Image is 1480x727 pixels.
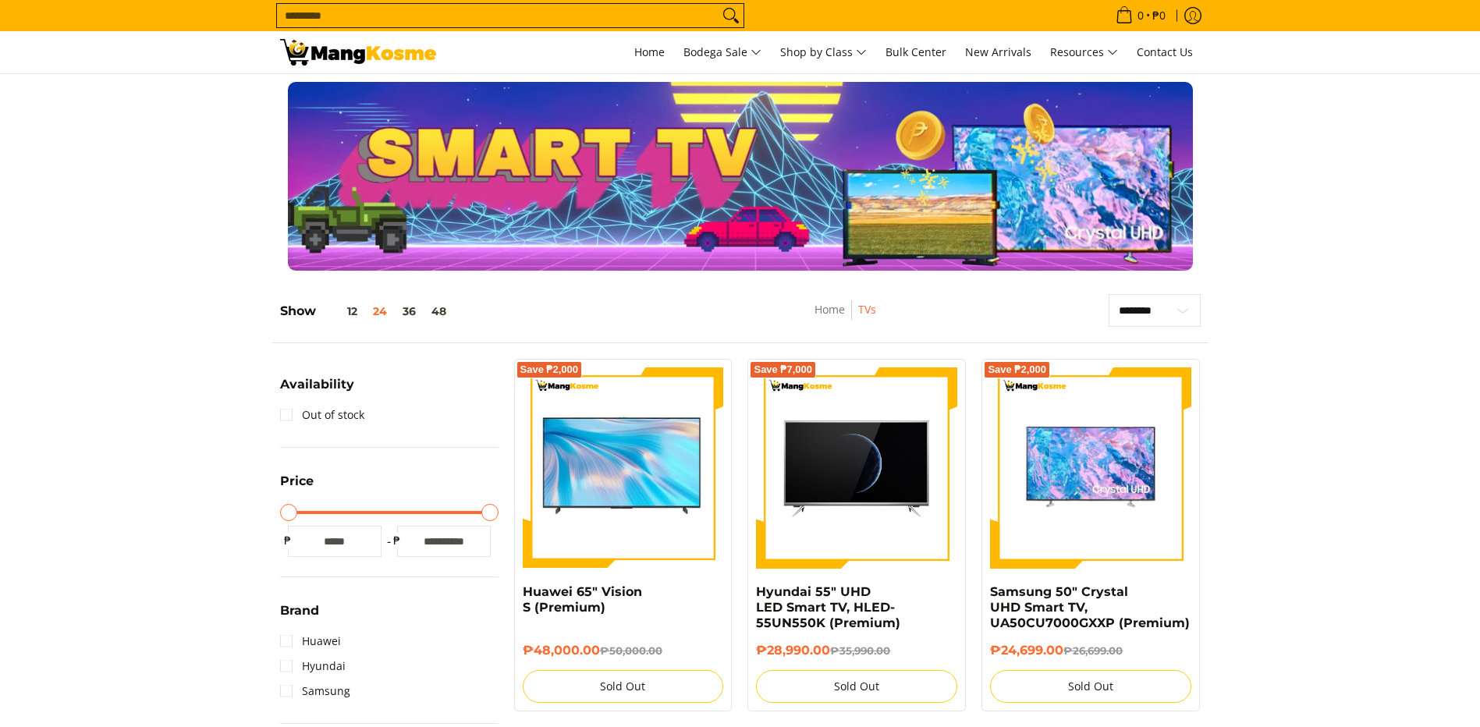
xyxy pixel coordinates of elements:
[858,302,876,317] a: TVs
[600,644,662,657] del: ₱50,000.00
[634,44,665,59] span: Home
[756,584,900,630] a: Hyundai 55" UHD LED Smart TV, HLED-55UN550K (Premium)
[280,378,354,403] summary: Open
[1137,44,1193,59] span: Contact Us
[280,475,314,499] summary: Open
[365,305,395,317] button: 24
[452,31,1201,73] nav: Main Menu
[830,644,890,657] del: ₱35,990.00
[726,300,964,335] nav: Breadcrumbs
[886,44,946,59] span: Bulk Center
[523,375,724,559] img: huawei-s-65-inch-4k-lcd-display-tv-full-view-mang-kosme
[395,305,424,317] button: 36
[520,365,579,374] span: Save ₱2,000
[424,305,454,317] button: 48
[990,643,1191,658] h6: ₱24,699.00
[990,367,1191,569] img: Samsung 50" Crystal UHD Smart TV, UA50CU7000GXXP (Premium)
[1150,10,1168,21] span: ₱0
[280,605,319,629] summary: Open
[965,44,1031,59] span: New Arrivals
[523,584,642,615] a: Huawei 65" Vision S (Premium)
[523,670,724,703] button: Sold Out
[626,31,673,73] a: Home
[990,584,1190,630] a: Samsung 50" Crystal UHD Smart TV, UA50CU7000GXXP (Premium)
[878,31,954,73] a: Bulk Center
[316,305,365,317] button: 12
[1135,10,1146,21] span: 0
[280,654,346,679] a: Hyundai
[957,31,1039,73] a: New Arrivals
[280,39,436,66] img: TVs - Premium Television Brands l Mang Kosme
[756,367,957,569] img: hyundai-ultra-hd-smart-tv-65-inch-full-view-mang-kosme
[754,365,812,374] span: Save ₱7,000
[756,670,957,703] button: Sold Out
[280,679,350,704] a: Samsung
[1111,7,1170,24] span: •
[988,365,1046,374] span: Save ₱2,000
[815,302,845,317] a: Home
[772,31,875,73] a: Shop by Class
[280,303,454,319] h5: Show
[1129,31,1201,73] a: Contact Us
[389,533,405,548] span: ₱
[1042,31,1126,73] a: Resources
[280,629,341,654] a: Huawei
[719,4,744,27] button: Search
[280,403,364,427] a: Out of stock
[1063,644,1123,657] del: ₱26,699.00
[683,43,761,62] span: Bodega Sale
[676,31,769,73] a: Bodega Sale
[756,643,957,658] h6: ₱28,990.00
[780,43,867,62] span: Shop by Class
[280,475,314,488] span: Price
[523,643,724,658] h6: ₱48,000.00
[990,670,1191,703] button: Sold Out
[280,533,296,548] span: ₱
[280,378,354,391] span: Availability
[280,605,319,617] span: Brand
[1050,43,1118,62] span: Resources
